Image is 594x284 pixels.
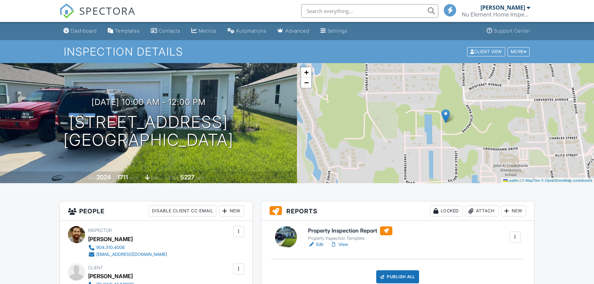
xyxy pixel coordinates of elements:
[88,175,95,180] span: Built
[308,241,323,248] a: Edit
[165,175,179,180] span: Lot Size
[330,241,348,248] a: View
[275,25,312,37] a: Advanced
[501,205,526,216] div: New
[88,271,133,281] div: [PERSON_NAME]
[484,25,533,37] a: Support Center
[88,228,112,233] span: Inspector
[520,178,521,182] span: |
[236,28,266,34] div: Automations
[261,201,534,221] h3: Reports
[96,252,167,257] div: [EMAIL_ADDRESS][DOMAIN_NAME]
[304,78,309,87] span: −
[301,78,311,88] a: Zoom out
[79,3,135,18] span: SPECTORA
[199,28,216,34] div: Metrics
[105,25,143,37] a: Templates
[61,25,99,37] a: Dashboard
[328,28,347,34] div: Settings
[129,175,139,180] span: sq. ft.
[522,178,540,182] a: © MapTiler
[308,236,392,241] div: Property Inspection Template
[503,178,519,182] a: Leaflet
[308,226,392,235] h6: Property Inspection Report
[180,174,194,181] div: 5227
[88,251,167,258] a: [EMAIL_ADDRESS][DOMAIN_NAME]
[285,28,309,34] div: Advanced
[149,205,216,216] div: Disable Client CC Email
[430,205,463,216] div: Locked
[63,113,234,150] h1: [STREET_ADDRESS] [GEOGRAPHIC_DATA]
[465,205,498,216] div: Attach
[318,25,350,37] a: Settings
[441,109,450,123] img: Marker
[219,205,244,216] div: New
[466,49,507,54] a: Client View
[304,68,309,76] span: +
[151,175,158,180] span: slab
[117,174,128,181] div: 1711
[376,270,419,283] div: Publish All
[96,245,125,250] div: 904.310.4006
[64,46,530,58] h1: Inspection Details
[115,28,140,34] div: Templates
[195,175,204,180] span: sq.ft.
[225,25,269,37] a: Automations (Basic)
[308,226,392,241] a: Property Inspection Report Property Inspection Template
[148,25,183,37] a: Contacts
[59,3,74,19] img: The Best Home Inspection Software - Spectora
[88,265,103,270] span: Client
[88,234,133,244] div: [PERSON_NAME]
[189,25,219,37] a: Metrics
[301,4,438,18] input: Search everything...
[88,244,167,251] a: 904.310.4006
[92,97,206,107] h3: [DATE] 10:00 am - 12:00 pm
[480,4,525,11] div: [PERSON_NAME]
[462,11,530,18] div: Nu Element Home Inspection, LLC
[159,28,180,34] div: Contacts
[60,201,252,221] h3: People
[508,47,530,56] div: More
[301,67,311,78] a: Zoom in
[467,47,505,56] div: Client View
[494,28,531,34] div: Support Center
[541,178,592,182] a: © OpenStreetMap contributors
[59,9,135,24] a: SPECTORA
[71,28,97,34] div: Dashboard
[96,174,111,181] div: 2024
